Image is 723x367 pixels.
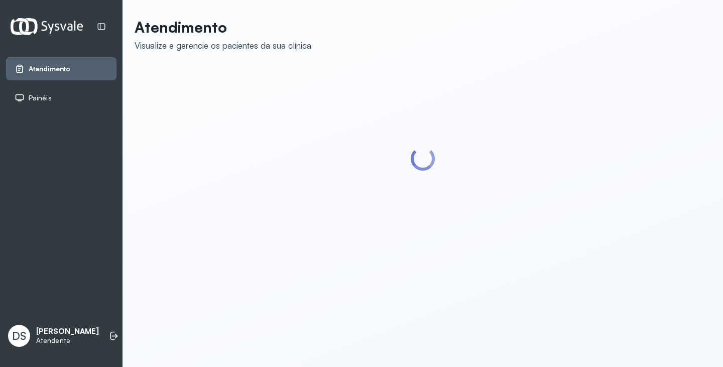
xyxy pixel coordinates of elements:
p: [PERSON_NAME] [36,327,99,336]
a: Atendimento [15,64,108,74]
img: Logotipo do estabelecimento [11,18,83,35]
span: Atendimento [29,65,70,73]
div: Visualize e gerencie os pacientes da sua clínica [135,40,311,51]
span: Painéis [29,94,52,102]
p: Atendimento [135,18,311,36]
p: Atendente [36,336,99,345]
